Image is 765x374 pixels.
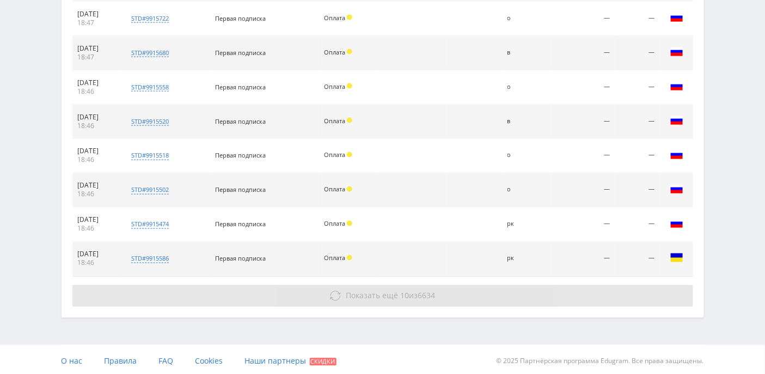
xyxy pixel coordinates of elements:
[62,356,83,366] span: О нас
[131,255,169,263] div: std#9915586
[78,156,116,165] div: 18:46
[131,220,169,229] div: std#9915474
[324,14,345,22] span: Оплата
[78,10,116,19] div: [DATE]
[78,113,116,122] div: [DATE]
[615,208,660,242] td: —
[552,36,615,70] td: —
[507,186,546,194] div: о
[78,19,116,27] div: 18:47
[615,139,660,173] td: —
[215,186,266,194] span: Первая подписка
[670,45,683,58] img: rus.png
[324,117,345,125] span: Оплата
[615,242,660,276] td: —
[78,182,116,190] div: [DATE]
[347,186,352,192] span: Холд
[105,356,137,366] span: Правила
[215,14,266,22] span: Первая подписка
[507,152,546,159] div: о
[215,255,266,263] span: Первая подписка
[72,285,693,307] button: Показать ещё 10из6634
[347,49,352,55] span: Холд
[670,148,683,161] img: rus.png
[245,356,307,366] span: Наши партнеры
[215,117,266,125] span: Первая подписка
[615,70,660,105] td: —
[131,186,169,195] div: std#9915502
[670,11,683,24] img: rus.png
[670,251,683,264] img: ukr.png
[131,14,169,23] div: std#9915722
[78,259,116,268] div: 18:46
[78,44,116,53] div: [DATE]
[78,216,116,225] div: [DATE]
[131,117,169,126] div: std#9915520
[78,87,116,96] div: 18:46
[670,80,683,93] img: rus.png
[552,173,615,208] td: —
[552,70,615,105] td: —
[215,49,266,57] span: Первая подписка
[552,2,615,36] td: —
[78,225,116,233] div: 18:46
[215,152,266,160] span: Первая подписка
[552,139,615,173] td: —
[615,105,660,139] td: —
[159,356,174,366] span: FAQ
[310,358,336,366] span: Скидки
[347,152,352,158] span: Холд
[507,83,546,91] div: о
[78,250,116,259] div: [DATE]
[78,79,116,87] div: [DATE]
[215,220,266,228] span: Первая подписка
[418,291,435,301] span: 6634
[670,217,683,230] img: rus.png
[347,255,352,261] span: Холд
[347,118,352,123] span: Холд
[195,356,223,366] span: Cookies
[615,2,660,36] td: —
[347,221,352,226] span: Холд
[78,147,116,156] div: [DATE]
[552,208,615,242] td: —
[215,83,266,91] span: Первая подписка
[346,291,398,301] span: Показать ещё
[324,151,345,159] span: Оплата
[552,105,615,139] td: —
[78,122,116,130] div: 18:46
[131,152,169,160] div: std#9915518
[324,220,345,228] span: Оплата
[670,183,683,196] img: rus.png
[507,15,546,22] div: о
[507,118,546,125] div: в
[324,254,345,262] span: Оплата
[615,173,660,208] td: —
[507,221,546,228] div: рк
[78,190,116,199] div: 18:46
[552,242,615,276] td: —
[347,83,352,89] span: Холд
[670,114,683,127] img: rus.png
[347,15,352,20] span: Холд
[346,291,435,301] span: из
[507,49,546,56] div: в
[400,291,409,301] span: 10
[131,83,169,92] div: std#9915558
[324,48,345,56] span: Оплата
[131,49,169,57] div: std#9915680
[78,53,116,62] div: 18:47
[324,82,345,91] span: Оплата
[615,36,660,70] td: —
[324,185,345,194] span: Оплата
[507,255,546,262] div: рк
